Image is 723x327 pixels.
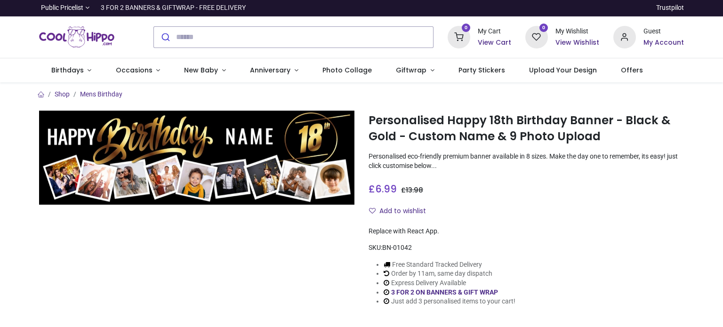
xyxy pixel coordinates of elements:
[39,24,114,50] img: Cool Hippo
[391,288,498,296] a: 3 FOR 2 ON BANNERS & GIFT WRAP
[401,185,423,195] span: £
[322,65,372,75] span: Photo Collage
[478,38,511,48] a: View Cart
[621,65,643,75] span: Offers
[382,244,412,251] span: BN-01042
[80,90,122,98] a: Mens Birthday
[448,32,470,40] a: 0
[250,65,290,75] span: Anniversary
[369,182,397,196] span: £
[369,207,376,214] i: Add to wishlist
[41,3,83,13] span: Public Pricelist
[529,65,597,75] span: Upload Your Design
[39,58,104,83] a: Birthdays
[369,203,434,219] button: Add to wishlistAdd to wishlist
[39,111,354,205] img: Personalised Happy 18th Birthday Banner - Black & Gold - Custom Name & 9 Photo Upload
[384,269,515,279] li: Order by 11am, same day dispatch
[101,3,246,13] div: 3 FOR 2 BANNERS & GIFTWRAP - FREE DELIVERY
[462,24,471,32] sup: 0
[104,58,172,83] a: Occasions
[184,65,218,75] span: New Baby
[384,279,515,288] li: Express Delivery Available
[525,32,548,40] a: 0
[396,65,426,75] span: Giftwrap
[116,65,153,75] span: Occasions
[39,24,114,50] a: Logo of Cool Hippo
[406,185,423,195] span: 13.98
[51,65,84,75] span: Birthdays
[384,58,446,83] a: Giftwrap
[375,182,397,196] span: 6.99
[555,38,599,48] a: View Wishlist
[39,3,89,13] a: Public Pricelist
[555,27,599,36] div: My Wishlist
[369,227,684,236] div: Replace with React App.
[478,27,511,36] div: My Cart
[458,65,505,75] span: Party Stickers
[369,112,684,145] h1: Personalised Happy 18th Birthday Banner - Black & Gold - Custom Name & 9 Photo Upload
[384,260,515,270] li: Free Standard Tracked Delivery
[172,58,238,83] a: New Baby
[154,27,176,48] button: Submit
[539,24,548,32] sup: 0
[384,297,515,306] li: Just add 3 personalised items to your cart!
[369,243,684,253] div: SKU:
[656,3,684,13] a: Trustpilot
[369,152,684,170] p: Personalised eco-friendly premium banner available in 8 sizes. Make the day one to remember, its ...
[643,27,684,36] div: Guest
[55,90,70,98] a: Shop
[238,58,310,83] a: Anniversary
[643,38,684,48] a: My Account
